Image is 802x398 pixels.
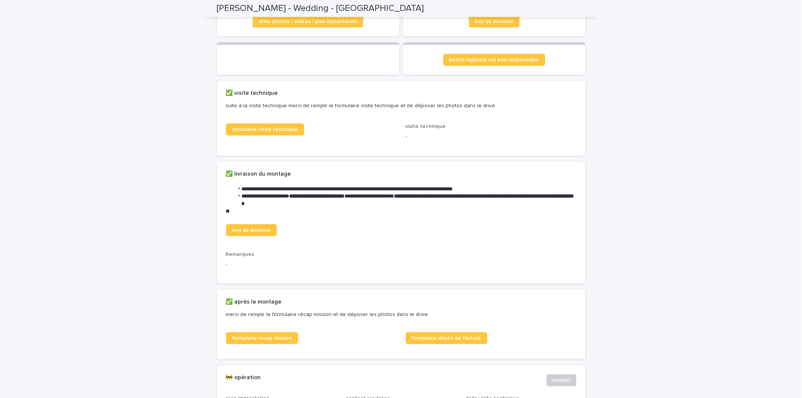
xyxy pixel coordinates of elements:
a: formulaire dépôt de facture [406,332,487,344]
span: formulaire récap mission [232,336,292,341]
p: suite à la visite technique merci de remplir le formulaire visite technique et de déposer les pho... [226,102,573,109]
span: modifier [552,377,572,384]
a: bon de livraison [469,15,520,27]
p: - [406,133,576,141]
h2: ✅ livraison du montage [226,171,291,178]
span: points vigilance sol éco-responsable [449,57,539,62]
a: formulaire récap mission [226,332,298,344]
span: visite technique [406,124,446,129]
h2: [PERSON_NAME] - Wedding - [GEOGRAPHIC_DATA] [217,3,424,14]
p: merci de remplir le formulaire récap mission et de déposer les photos dans le drive [226,311,573,318]
h2: ✅ visite technique [226,90,278,97]
span: formulaire visite technique [232,127,298,132]
a: bon de livraison [226,224,277,236]
a: formulaire visite technique [226,123,304,135]
span: drive photos / vidéos / plan implantation [259,19,357,24]
span: bon de livraison [232,228,271,233]
h2: 🚧 opération [226,374,261,381]
span: formulaire dépôt de facture [412,336,481,341]
button: modifier [547,374,576,386]
span: bon de livraison [475,19,514,24]
h2: ✅ après le montage [226,299,282,305]
a: points vigilance sol éco-responsable [443,54,545,66]
p: - [226,261,576,269]
a: drive photos / vidéos / plan implantation [253,15,363,27]
span: Remarques [226,252,255,257]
